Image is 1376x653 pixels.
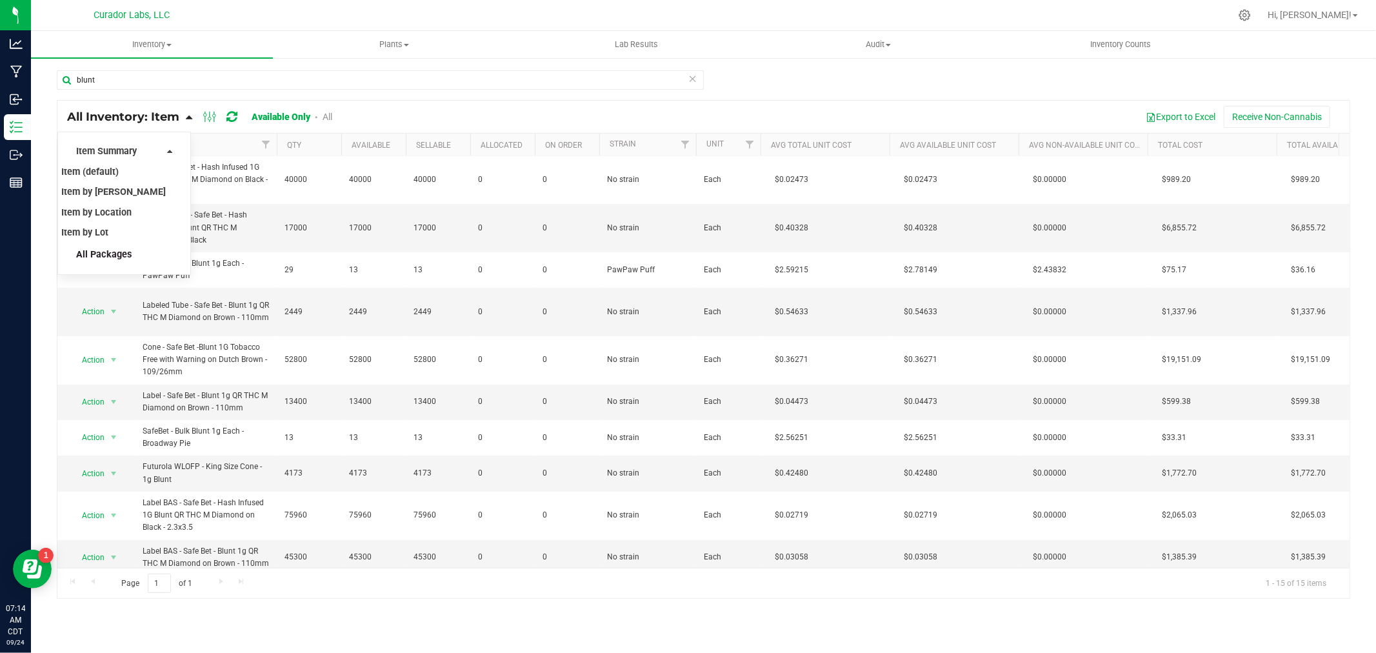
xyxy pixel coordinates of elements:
span: $0.40328 [897,219,944,237]
span: 0 [478,509,527,521]
span: $0.00000 [1026,219,1073,237]
span: Futurola WLOFP - King Size Cone - 1g Blunt [143,461,269,485]
span: $2.78149 [897,261,944,279]
span: $599.38 [1284,392,1326,411]
span: 0 [543,467,592,479]
span: 4173 [284,467,334,479]
span: 45300 [284,551,334,563]
span: $2.59215 [768,261,815,279]
div: Manage settings [1237,9,1253,21]
a: Strain [610,139,636,148]
a: Filter [739,134,761,156]
span: Safebet - Bulk Blunt 1g Each - PawPaw Puff [143,257,269,282]
a: All [323,112,332,122]
span: select [106,428,122,447]
span: 45300 [414,551,463,563]
inline-svg: Analytics [10,37,23,50]
span: 0 [543,432,592,444]
span: $2.56251 [897,428,944,447]
span: 45300 [349,551,398,563]
span: Each [704,467,753,479]
a: Inventory [31,31,273,58]
a: Unit [706,139,724,148]
span: No strain [607,509,688,521]
span: $33.31 [1155,428,1193,447]
span: Action [70,303,105,321]
span: 13 [414,432,463,444]
span: $19,151.09 [1155,350,1208,369]
span: $989.20 [1284,170,1326,189]
span: $0.00000 [1026,350,1073,369]
span: Item by Location [61,207,132,218]
a: Lab Results [515,31,757,58]
a: Plants [273,31,515,58]
span: 0 [543,354,592,366]
span: 13400 [414,396,463,408]
span: $1,772.70 [1155,464,1203,483]
span: PawPaw Puff [607,264,688,276]
span: Each [704,306,753,318]
span: 1 - 15 of 15 items [1255,574,1337,593]
span: $2,065.03 [1284,506,1332,525]
a: Avg Non-Available Unit Cost [1029,141,1144,150]
span: Audit [758,39,999,50]
span: $2.43832 [1026,261,1073,279]
p: 09/24 [6,638,25,647]
span: Labeled Tube - Safe Bet - Hash Infused 1g Blunt QR THC M Diamond on Black [143,209,269,246]
span: $0.02719 [897,506,944,525]
span: Lab Results [597,39,675,50]
span: 0 [543,509,592,521]
span: No strain [607,222,688,234]
a: Filter [675,134,696,156]
span: 0 [478,396,527,408]
span: 4173 [414,467,463,479]
span: Each [704,174,753,186]
a: Audit [757,31,999,58]
span: Action [70,548,105,567]
span: No strain [607,467,688,479]
span: Each [704,432,753,444]
input: Search Item Name, Retail Display Name, SKU, Part Number... [57,70,704,90]
span: 0 [478,467,527,479]
span: $0.02473 [768,170,815,189]
span: 0 [543,306,592,318]
span: 2449 [414,306,463,318]
span: No strain [607,432,688,444]
span: Clear [688,70,697,87]
span: Each [704,264,753,276]
span: select [106,393,122,411]
span: 13 [349,264,398,276]
span: $2.56251 [768,428,815,447]
span: 0 [543,222,592,234]
iframe: Resource center unread badge [38,548,54,563]
span: All Packages [76,249,132,260]
span: $0.00000 [1026,170,1073,189]
span: All Inventory: Item [67,110,179,124]
span: Item Summary [76,146,137,157]
span: 17000 [414,222,463,234]
a: Qty [287,141,301,150]
span: Action [70,465,105,483]
span: 0 [543,264,592,276]
span: $1,337.96 [1284,303,1332,321]
span: 13 [284,432,334,444]
span: Plants [274,39,514,50]
span: $0.00000 [1026,548,1073,567]
span: Each [704,396,753,408]
a: Avg Total Unit Cost [771,141,852,150]
span: Label - Safe Bet - Blunt 1g QR THC M Diamond on Brown - 110mm [143,390,269,414]
a: Allocated [481,141,523,150]
span: No strain [607,551,688,563]
span: 0 [478,551,527,563]
span: $0.04473 [768,392,815,411]
span: 0 [543,551,592,563]
span: $0.00000 [1026,506,1073,525]
span: $1,337.96 [1155,303,1203,321]
span: $0.00000 [1026,464,1073,483]
span: 4173 [349,467,398,479]
span: $2,065.03 [1155,506,1203,525]
span: 75960 [284,509,334,521]
span: 0 [478,264,527,276]
span: Each [704,509,753,521]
